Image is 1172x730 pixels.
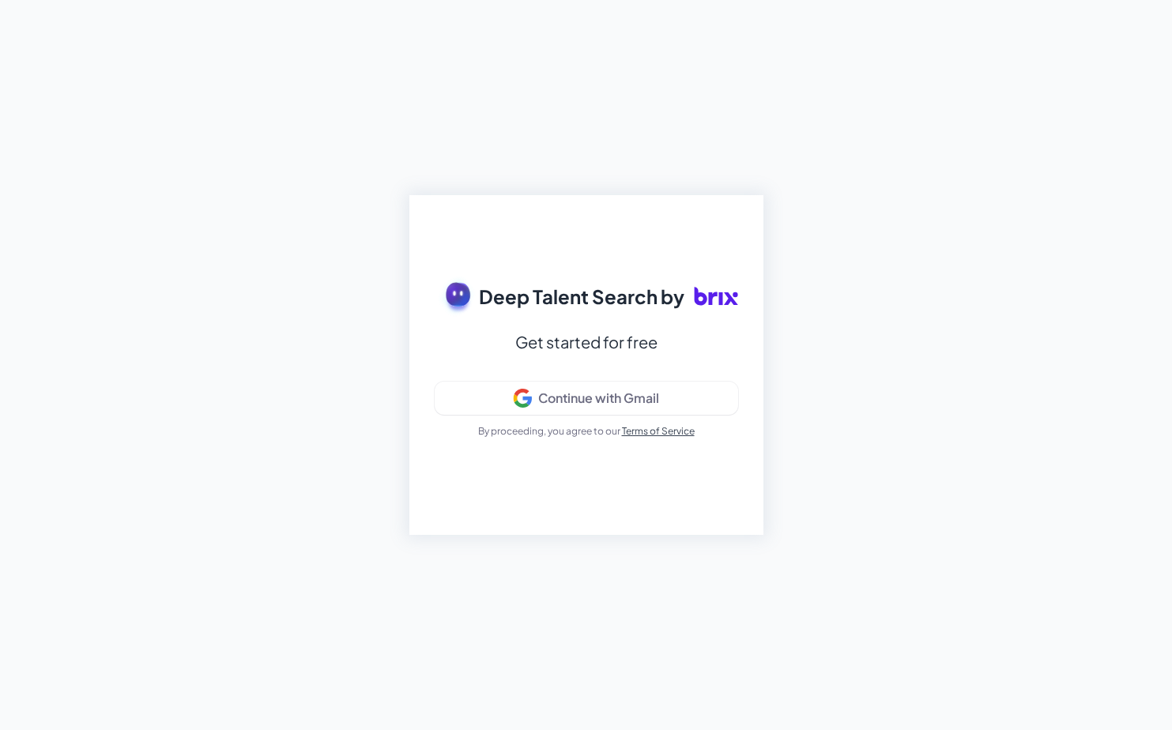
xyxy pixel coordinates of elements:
button: Continue with Gmail [435,382,738,415]
div: Continue with Gmail [538,390,659,406]
div: Get started for free [515,328,658,356]
p: By proceeding, you agree to our [478,424,695,438]
a: Terms of Service [622,425,695,437]
span: Deep Talent Search by [479,282,684,310]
